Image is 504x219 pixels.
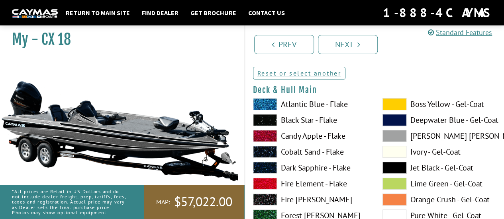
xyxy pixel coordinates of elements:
[12,9,58,17] img: white-logo-c9c8dbefe5ff5ceceb0f0178aa75bf4bb51f6bca0971e226c86eb53dfe498488.png
[382,178,496,190] label: Lime Green - Gel-Coat
[382,130,496,142] label: [PERSON_NAME] [PERSON_NAME] - Gel-Coat
[253,146,367,158] label: Cobalt Sand - Flake
[62,8,134,18] a: Return to main site
[156,198,170,206] span: MAP:
[253,114,367,126] label: Black Star - Flake
[428,28,492,37] a: Standard Features
[253,162,367,174] label: Dark Sapphire - Flake
[174,194,232,210] span: $57,022.00
[144,185,244,219] a: MAP:$57,022.00
[382,194,496,205] label: Orange Crush - Gel-Coat
[253,67,346,79] a: Reset or select another
[382,162,496,174] label: Jet Black - Gel-Coat
[253,85,496,95] h4: Deck & Hull Main
[382,146,496,158] label: Ivory - Gel-Coat
[254,35,314,54] a: Prev
[138,8,182,18] a: Find Dealer
[253,194,367,205] label: Fire [PERSON_NAME]
[253,98,367,110] label: Atlantic Blue - Flake
[382,114,496,126] label: Deepwater Blue - Gel-Coat
[12,185,126,219] p: *All prices are Retail in US Dollars and do not include dealer freight, prep, tariffs, fees, taxe...
[318,35,378,54] a: Next
[186,8,240,18] a: Get Brochure
[383,4,492,21] div: 1-888-4CAYMAS
[382,98,496,110] label: Boss Yellow - Gel-Coat
[244,8,289,18] a: Contact Us
[253,130,367,142] label: Candy Apple - Flake
[253,178,367,190] label: Fire Element - Flake
[12,31,224,48] h1: My - CX 18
